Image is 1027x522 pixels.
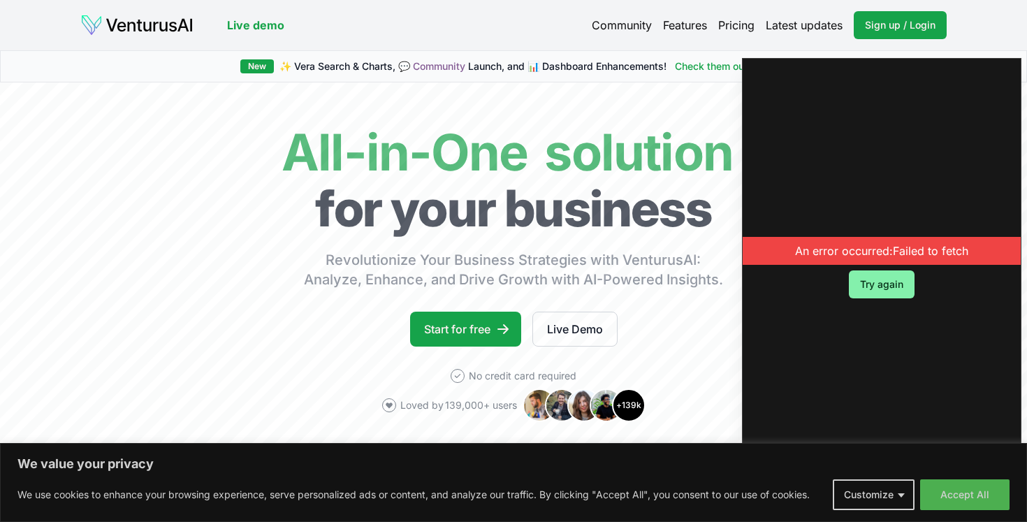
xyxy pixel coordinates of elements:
a: Latest updates [766,17,843,34]
a: Pricing [718,17,755,34]
a: Live Demo [532,312,618,347]
img: logo [80,14,194,36]
a: Sign up / Login [854,11,947,39]
img: Avatar 1 [523,389,556,422]
a: Community [592,17,652,34]
img: Avatar 3 [567,389,601,422]
img: Avatar 4 [590,389,623,422]
button: Accept All [920,479,1010,510]
a: Features [663,17,707,34]
a: Community [413,60,465,72]
img: Avatar 2 [545,389,578,422]
p: We use cookies to enhance your browsing experience, serve personalized ads or content, and analyz... [17,486,810,503]
p: We value your privacy [17,456,1010,472]
button: Try again [849,270,915,298]
button: Customize [833,479,915,510]
span: Sign up / Login [865,18,935,32]
a: Check them out here [675,59,787,73]
span: ✨ Vera Search & Charts, 💬 Launch, and 📊 Dashboard Enhancements! [279,59,667,73]
a: Start for free [410,312,521,347]
div: An error occurred: Failed to fetch [743,237,1021,265]
div: New [240,59,274,73]
a: Live demo [227,17,284,34]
